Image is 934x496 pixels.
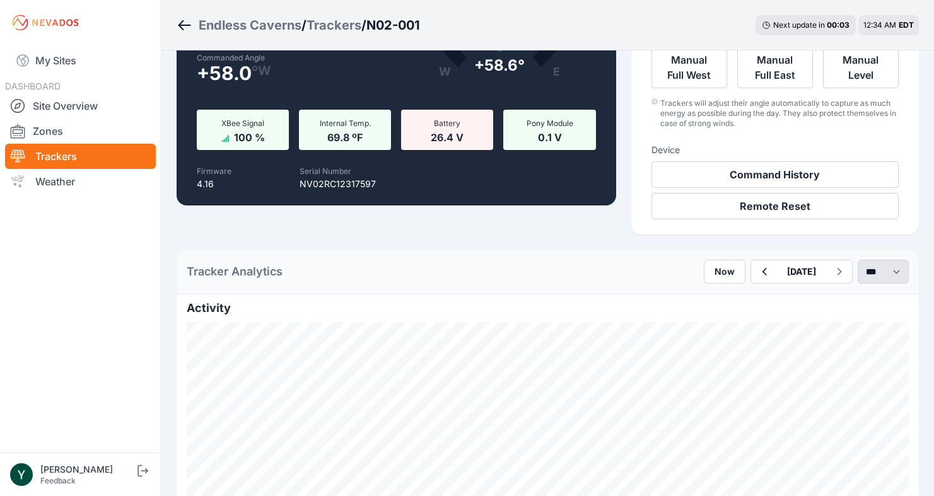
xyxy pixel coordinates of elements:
[5,118,156,144] a: Zones
[5,45,156,76] a: My Sites
[199,16,301,34] a: Endless Caverns
[301,16,306,34] span: /
[5,93,156,118] a: Site Overview
[320,118,371,128] span: Internal Temp.
[651,193,899,219] button: Remote Reset
[651,144,899,156] h3: Device
[252,66,271,76] span: º W
[5,169,156,194] a: Weather
[651,47,727,88] button: Manual Full West
[197,66,252,81] span: + 58.0
[197,166,231,176] label: Firmware
[5,81,61,91] span: DASHBOARD
[431,129,464,144] span: 26.4 V
[306,16,361,34] a: Trackers
[177,9,420,42] nav: Breadcrumb
[823,47,899,88] button: Manual Level
[300,178,376,190] p: NV02RC12317597
[10,13,81,33] img: Nevados
[863,20,896,30] span: 12:34 AM
[197,53,388,63] label: Commanded Angle
[737,47,813,88] button: Manual Full East
[773,20,825,30] span: Next update in
[527,118,573,128] span: Pony Module
[651,161,899,188] button: Command History
[538,129,562,144] span: 0.1 V
[777,260,826,283] button: [DATE]
[361,16,366,34] span: /
[899,20,914,30] span: EDT
[10,463,33,486] img: Yezin Taha
[187,299,909,317] h2: Activity
[327,129,363,144] span: 69.8 ºF
[197,178,231,190] p: 4.16
[366,16,420,34] h3: N02-001
[221,118,264,128] span: XBee Signal
[40,463,135,476] div: [PERSON_NAME]
[704,260,745,284] button: Now
[660,98,899,129] div: Trackers will adjust their angle automatically to capture as much energy as possible during the d...
[827,20,849,30] div: 00 : 03
[234,129,265,144] span: 100 %
[187,263,283,280] h2: Tracker Analytics
[300,166,351,176] label: Serial Number
[474,55,525,76] div: + 58.6°
[40,476,76,485] a: Feedback
[434,118,460,128] span: Battery
[5,144,156,169] a: Trackers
